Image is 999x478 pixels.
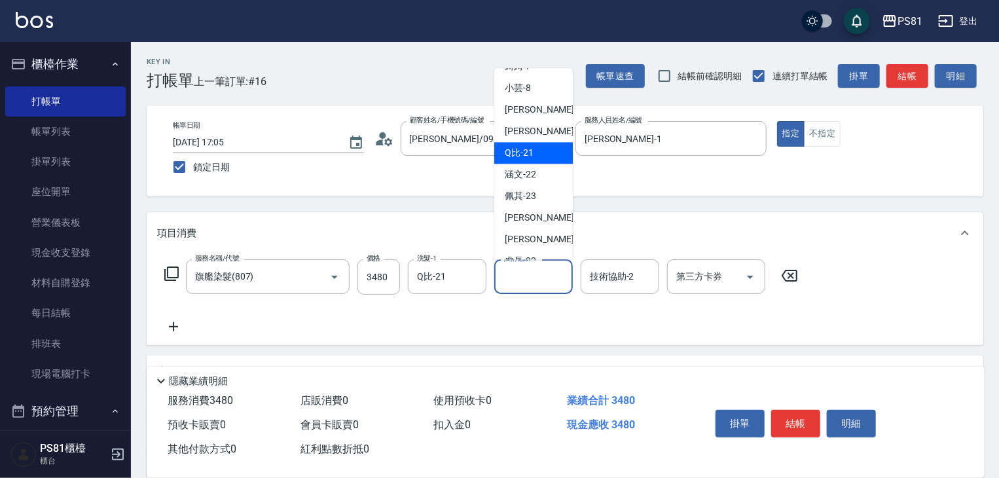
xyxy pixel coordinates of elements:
[5,394,126,428] button: 預約管理
[40,442,107,455] h5: PS81櫃檯
[434,394,492,407] span: 使用預收卡 0
[147,212,983,254] div: 項目消費
[168,394,233,407] span: 服務消費 3480
[324,267,345,287] button: Open
[678,69,742,83] span: 結帳前確認明細
[300,394,348,407] span: 店販消費 0
[195,253,239,263] label: 服務名稱/代號
[505,124,587,138] span: [PERSON_NAME] -20
[886,64,928,88] button: 結帳
[5,298,126,328] a: 每日結帳
[505,103,587,117] span: [PERSON_NAME] -10
[877,8,928,35] button: PS81
[933,9,983,33] button: 登出
[410,115,484,125] label: 顧客姓名/手機號碼/編號
[157,227,196,240] p: 項目消費
[898,13,922,29] div: PS81
[367,253,380,263] label: 價格
[740,267,761,287] button: Open
[5,147,126,177] a: 掛單列表
[505,60,531,73] span: 綺綺 -7
[5,117,126,147] a: 帳單列表
[173,132,335,153] input: YYYY/MM/DD hh:mm
[586,64,645,88] button: 帳單速查
[10,441,37,468] img: Person
[844,8,870,34] button: save
[300,418,359,431] span: 會員卡販賣 0
[340,127,372,158] button: Choose date, selected date is 2025-08-10
[772,69,827,83] span: 連續打單結帳
[567,394,635,407] span: 業績合計 3480
[505,254,536,268] span: 處長 -99
[147,71,194,90] h3: 打帳單
[505,189,536,203] span: 佩其 -23
[169,375,228,388] p: 隱藏業績明細
[5,238,126,268] a: 現金收支登錄
[5,86,126,117] a: 打帳單
[168,443,236,455] span: 其他付款方式 0
[168,418,226,431] span: 預收卡販賣 0
[434,418,471,431] span: 扣入金 0
[5,47,126,81] button: 櫃檯作業
[157,365,196,378] p: 店販銷售
[585,115,642,125] label: 服務人員姓名/編號
[777,121,805,147] button: 指定
[5,208,126,238] a: 營業儀表板
[40,455,107,467] p: 櫃台
[147,58,194,66] h2: Key In
[505,146,534,160] span: Q比 -21
[147,356,983,387] div: 店販銷售
[567,418,635,431] span: 現金應收 3480
[16,12,53,28] img: Logo
[5,268,126,298] a: 材料自購登錄
[505,232,587,246] span: [PERSON_NAME] -25
[417,253,437,263] label: 洗髮-1
[173,120,200,130] label: 帳單日期
[716,410,765,437] button: 掛單
[5,359,126,389] a: 現場電腦打卡
[935,64,977,88] button: 明細
[300,443,369,455] span: 紅利點數折抵 0
[505,211,587,225] span: [PERSON_NAME] -24
[804,121,841,147] button: 不指定
[838,64,880,88] button: 掛單
[827,410,876,437] button: 明細
[5,329,126,359] a: 排班表
[505,168,536,181] span: 涵文 -22
[505,81,531,95] span: 小芸 -8
[5,177,126,207] a: 座位開單
[193,160,230,174] span: 鎖定日期
[194,73,267,90] span: 上一筆訂單:#16
[771,410,820,437] button: 結帳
